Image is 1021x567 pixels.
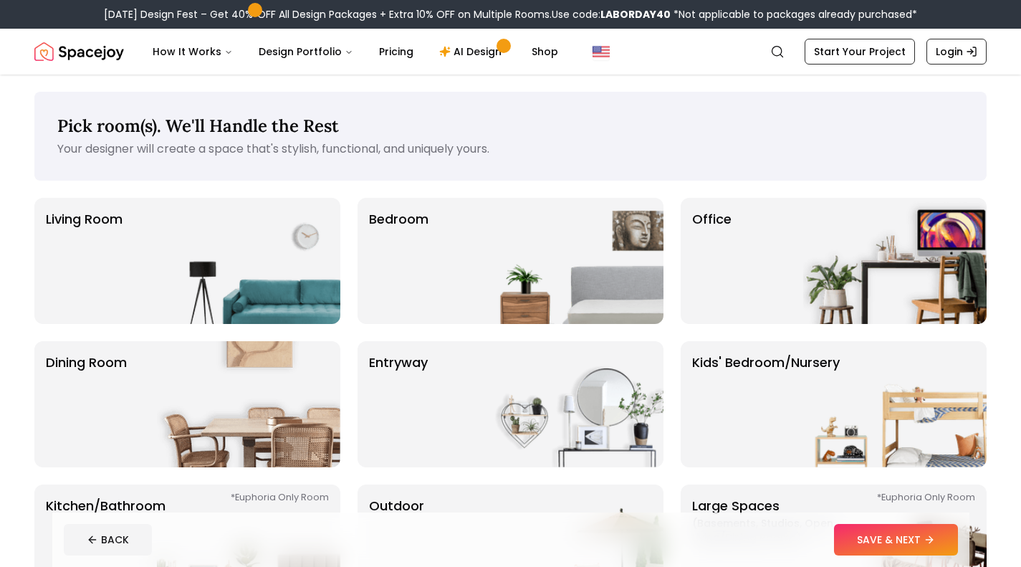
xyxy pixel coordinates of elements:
[247,37,365,66] button: Design Portfolio
[480,198,663,324] img: Bedroom
[57,115,339,137] span: Pick room(s). We'll Handle the Rest
[671,7,917,22] span: *Not applicable to packages already purchased*
[34,37,124,66] a: Spacejoy
[157,341,340,467] img: Dining Room
[57,140,964,158] p: Your designer will create a space that's stylish, functional, and uniquely yours.
[692,353,840,456] p: Kids' Bedroom/Nursery
[369,353,428,456] p: entryway
[926,39,987,65] a: Login
[34,29,987,75] nav: Global
[692,209,732,313] p: Office
[64,524,152,556] button: BACK
[141,37,244,66] button: How It Works
[157,198,340,324] img: Living Room
[480,341,663,467] img: entryway
[34,37,124,66] img: Spacejoy Logo
[552,7,671,22] span: Use code:
[46,353,127,456] p: Dining Room
[520,37,570,66] a: Shop
[369,209,428,313] p: Bedroom
[600,7,671,22] b: LABORDAY40
[141,37,570,66] nav: Main
[46,209,123,313] p: Living Room
[805,39,915,65] a: Start Your Project
[803,198,987,324] img: Office
[104,7,917,22] div: [DATE] Design Fest – Get 40% OFF All Design Packages + Extra 10% OFF on Multiple Rooms.
[368,37,425,66] a: Pricing
[593,43,610,60] img: United States
[428,37,517,66] a: AI Design
[803,341,987,467] img: Kids' Bedroom/Nursery
[834,524,958,556] button: SAVE & NEXT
